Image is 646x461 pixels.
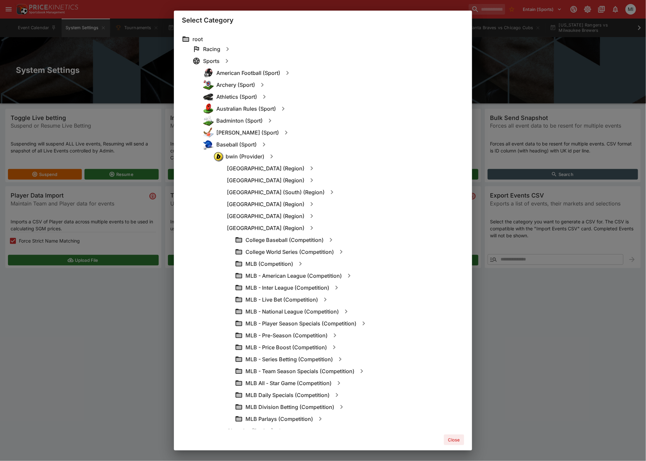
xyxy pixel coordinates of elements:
img: bwin.png [214,152,223,161]
h6: [GEOGRAPHIC_DATA] (South) (Region) [227,189,325,196]
h6: MLB Parlays (Competition) [245,416,313,423]
h6: Olympics (Region) [227,428,273,434]
h6: College World Series (Competition) [245,249,334,256]
div: Select Category [174,11,472,30]
h6: Athletics (Sport) [216,93,257,100]
img: archery.png [203,80,214,90]
img: australian_rules.png [203,103,214,114]
h6: [PERSON_NAME] (Sport) [216,129,279,136]
h6: Badminton (Sport) [216,117,263,124]
img: badminton.png [203,115,214,126]
img: bandy.png [203,127,214,138]
h6: American Football (Sport) [216,70,280,77]
h6: MLB - Price Boost (Competition) [245,344,327,351]
h6: [GEOGRAPHIC_DATA] (Region) [227,177,304,184]
h6: MLB - Inter League (Competition) [245,284,329,291]
h6: College Baseball (Competition) [245,237,324,244]
h6: MLB - Pre-Season (Competition) [245,332,328,339]
h6: [GEOGRAPHIC_DATA] (Region) [227,201,304,208]
img: athletics.png [203,91,214,102]
button: Close [444,434,464,445]
h6: bwin (Provider) [226,153,264,160]
div: bwin [214,152,223,161]
h6: Archery (Sport) [216,82,255,88]
h6: [GEOGRAPHIC_DATA] (Region) [227,165,304,172]
h6: MLB - National League (Competition) [245,308,339,315]
h6: Australian Rules (Sport) [216,105,276,112]
h6: [GEOGRAPHIC_DATA] (Region) [227,213,304,220]
h6: MLB - Player Season Specials (Competition) [245,320,356,327]
h6: MLB - Team Season Specials (Competition) [245,368,354,375]
h6: Sports [203,58,220,65]
h6: MLB - Series Betting (Competition) [245,356,333,363]
h6: MLB Division Betting (Competition) [245,404,334,411]
h6: Racing [203,46,220,53]
h6: MLB - Live Bet (Competition) [245,296,318,303]
h6: MLB (Competition) [245,260,293,267]
img: baseball.png [203,139,214,150]
h6: Baseball (Sport) [216,141,257,148]
h6: MLB All - Star Game (Competition) [245,380,332,387]
img: american_football.png [203,68,214,78]
h6: root [192,36,203,43]
h6: [GEOGRAPHIC_DATA] (Region) [227,225,304,232]
h6: MLB Daily Specials (Competition) [245,392,330,399]
h6: MLB - American League (Competition) [245,272,342,279]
